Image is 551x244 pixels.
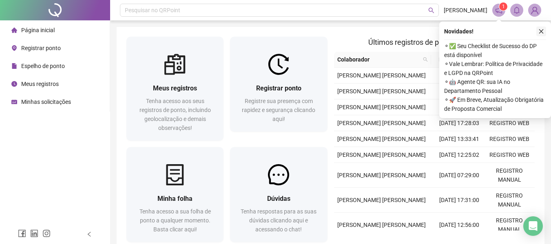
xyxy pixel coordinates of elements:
[434,213,485,237] td: [DATE] 12:56:00
[485,188,535,213] td: REGISTRO MANUAL
[434,68,485,84] td: [DATE] 13:23:50
[11,81,17,87] span: clock-circle
[538,29,544,34] span: close
[434,188,485,213] td: [DATE] 17:31:00
[11,27,17,33] span: home
[21,99,71,105] span: Minhas solicitações
[153,84,197,92] span: Meus registros
[242,98,315,122] span: Registre sua presença com rapidez e segurança clicando aqui!
[444,27,474,36] span: Novidades !
[337,197,426,203] span: [PERSON_NAME] [PERSON_NAME]
[21,63,65,69] span: Espelho de ponto
[434,55,470,64] span: Data/Hora
[139,208,211,233] span: Tenha acesso a sua folha de ponto a qualquer momento. Basta clicar aqui!
[21,27,55,33] span: Página inicial
[337,55,420,64] span: Colaborador
[444,77,546,95] span: ⚬ 🤖 Agente QR: sua IA no Departamento Pessoal
[434,115,485,131] td: [DATE] 17:28:03
[139,98,211,131] span: Tenha acesso aos seus registros de ponto, incluindo geolocalização e demais observações!
[495,7,502,14] span: notification
[230,37,327,132] a: Registrar pontoRegistre sua presença com rapidez e segurança clicando aqui!
[502,4,505,9] span: 1
[30,229,38,237] span: linkedin
[11,99,17,105] span: schedule
[267,195,290,202] span: Dúvidas
[529,4,541,16] img: 87951
[485,147,535,163] td: REGISTRO WEB
[126,37,223,141] a: Meus registrosTenha acesso aos seus registros de ponto, incluindo geolocalização e demais observa...
[523,216,543,236] div: Open Intercom Messenger
[337,152,426,158] span: [PERSON_NAME] [PERSON_NAME]
[434,99,485,115] td: [DATE] 07:52:25
[337,136,426,142] span: [PERSON_NAME] [PERSON_NAME]
[444,42,546,59] span: ⚬ ✅ Seu Checklist de Sucesso do DP está disponível
[337,88,426,95] span: [PERSON_NAME] [PERSON_NAME]
[230,147,327,242] a: DúvidasTenha respostas para as suas dúvidas clicando aqui e acessando o chat!
[86,231,92,237] span: left
[256,84,301,92] span: Registrar ponto
[11,63,17,69] span: file
[21,45,61,51] span: Registrar ponto
[423,57,428,62] span: search
[126,147,223,242] a: Minha folhaTenha acesso a sua folha de ponto a qualquer momento. Basta clicar aqui!
[434,131,485,147] td: [DATE] 13:33:41
[485,131,535,147] td: REGISTRO WEB
[337,104,426,110] span: [PERSON_NAME] [PERSON_NAME]
[431,52,480,68] th: Data/Hora
[42,229,51,237] span: instagram
[241,208,316,233] span: Tenha respostas para as suas dúvidas clicando aqui e acessando o chat!
[421,53,429,66] span: search
[485,163,535,188] td: REGISTRO MANUAL
[444,95,546,113] span: ⚬ 🚀 Em Breve, Atualização Obrigatória de Proposta Comercial
[11,45,17,51] span: environment
[444,6,487,15] span: [PERSON_NAME]
[337,172,426,178] span: [PERSON_NAME] [PERSON_NAME]
[513,7,520,14] span: bell
[21,81,59,87] span: Meus registros
[434,147,485,163] td: [DATE] 12:25:02
[444,59,546,77] span: ⚬ Vale Lembrar: Política de Privacidade e LGPD na QRPoint
[485,115,535,131] td: REGISTRO WEB
[337,72,426,79] span: [PERSON_NAME] [PERSON_NAME]
[368,38,500,46] span: Últimos registros de ponto sincronizados
[485,213,535,237] td: REGISTRO MANUAL
[434,84,485,99] td: [DATE] 12:11:01
[337,222,426,228] span: [PERSON_NAME] [PERSON_NAME]
[434,163,485,188] td: [DATE] 07:29:00
[428,7,434,13] span: search
[18,229,26,237] span: facebook
[499,2,507,11] sup: 1
[337,120,426,126] span: [PERSON_NAME] [PERSON_NAME]
[157,195,193,202] span: Minha folha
